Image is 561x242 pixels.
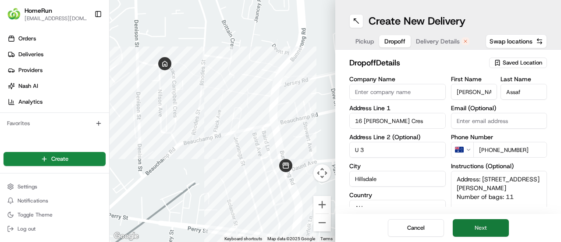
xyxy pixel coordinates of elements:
input: Enter email address [451,113,547,129]
span: Analytics [18,98,43,106]
label: Instructions (Optional) [451,163,547,169]
label: Address Line 2 (Optional) [349,134,446,140]
a: Deliveries [4,47,109,61]
input: Apartment, suite, unit, etc. [349,142,446,158]
input: Enter last name [501,84,547,100]
button: HomeRun [25,6,52,15]
button: Keyboard shortcuts [224,236,262,242]
button: Zoom in [313,196,331,213]
span: Toggle Theme [18,211,53,218]
input: Enter company name [349,84,446,100]
a: Analytics [4,95,109,109]
input: Enter phone number [473,142,547,158]
button: Saved Location [489,57,547,69]
span: Deliveries [18,51,43,58]
label: Company Name [349,76,446,82]
h2: dropoff Details [349,57,484,69]
a: Providers [4,63,109,77]
img: HomeRun [7,7,21,21]
button: Cancel [388,219,444,237]
span: Notifications [18,197,48,204]
button: Next [453,219,509,237]
label: Email (Optional) [451,105,547,111]
a: Terms (opens in new tab) [320,236,333,241]
label: City [349,163,446,169]
label: Country [349,192,446,198]
label: Phone Number [451,134,547,140]
input: Enter first name [451,84,497,100]
span: Orders [18,35,36,43]
button: Create [4,152,106,166]
input: Enter city [349,171,446,187]
img: Google [112,231,141,242]
span: Swap locations [490,37,533,46]
label: First Name [451,76,497,82]
button: Swap locations [486,34,547,48]
span: Create [51,155,68,163]
span: Delivery Details [416,37,460,46]
label: Last Name [501,76,547,82]
label: Address Line 1 [349,105,446,111]
a: Nash AI [4,79,109,93]
h1: Create New Delivery [369,14,465,28]
button: Notifications [4,195,106,207]
button: Map camera controls [313,164,331,182]
button: Toggle Theme [4,209,106,221]
span: Dropoff [384,37,405,46]
button: HomeRunHomeRun[EMAIL_ADDRESS][DOMAIN_NAME] [4,4,91,25]
span: Saved Location [503,59,542,67]
button: Settings [4,181,106,193]
a: Open this area in Google Maps (opens a new window) [112,231,141,242]
span: Map data ©2025 Google [267,236,315,241]
span: Pickup [355,37,374,46]
button: Log out [4,223,106,235]
button: [EMAIL_ADDRESS][DOMAIN_NAME] [25,15,87,22]
textarea: Address: [STREET_ADDRESS][PERSON_NAME] Number of bags: 11 [451,171,547,237]
span: Providers [18,66,43,74]
input: Enter country [349,200,446,216]
span: Nash AI [18,82,38,90]
button: Zoom out [313,214,331,231]
span: Settings [18,183,37,190]
div: Favorites [4,116,106,130]
input: Enter address [349,113,446,129]
span: Log out [18,225,36,232]
a: Orders [4,32,109,46]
